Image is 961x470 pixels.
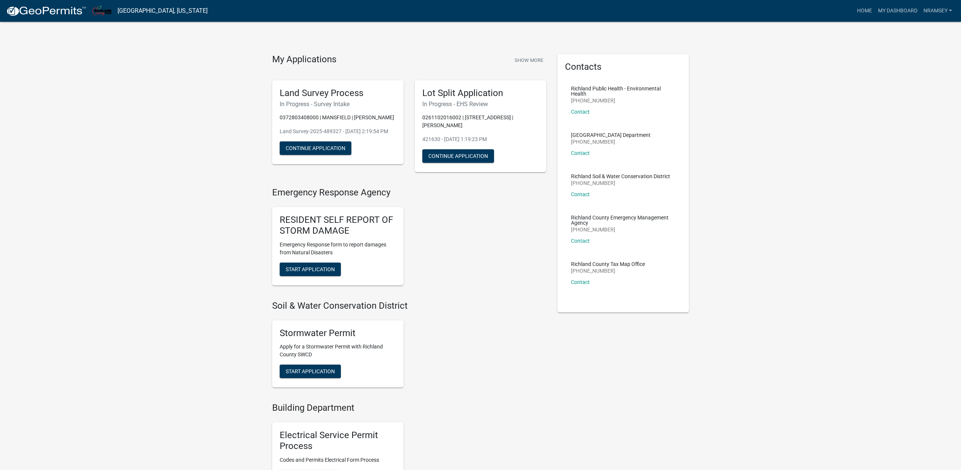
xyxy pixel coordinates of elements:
[280,365,341,378] button: Start Application
[422,135,539,143] p: 421630 - [DATE] 1:19:23 PM
[280,101,396,108] h6: In Progress - Survey Intake
[280,343,396,359] p: Apply for a Stormwater Permit with Richland County SWCD
[280,88,396,99] h5: Land Survey Process
[571,174,670,179] p: Richland Soil & Water Conservation District
[854,4,875,18] a: Home
[875,4,920,18] a: My Dashboard
[571,268,645,273] p: [PHONE_NUMBER]
[571,261,645,267] p: Richland County Tax Map Office
[280,141,351,155] button: Continue Application
[117,5,208,17] a: [GEOGRAPHIC_DATA], [US_STATE]
[280,263,341,276] button: Start Application
[272,187,546,198] h4: Emergency Response Agency
[920,4,955,18] a: nramsey
[272,54,336,65] h4: My Applications
[571,180,670,186] p: [PHONE_NUMBER]
[280,430,396,452] h5: Electrical Service Permit Process
[571,238,590,244] a: Contact
[422,149,494,163] button: Continue Application
[512,54,546,66] button: Show More
[92,6,111,16] img: Richland County, Ohio
[286,266,335,272] span: Start Application
[280,215,396,236] h5: RESIDENT SELF REPORT OF STORM DAMAGE
[280,456,396,464] p: Codes and Permits Electrical Form Process
[280,128,396,135] p: Land Survey-2025-489327 - [DATE] 2:19:54 PM
[571,98,675,103] p: [PHONE_NUMBER]
[571,150,590,156] a: Contact
[280,114,396,122] p: 0372803408000 | MANSFIELD | [PERSON_NAME]
[286,368,335,374] span: Start Application
[272,402,546,413] h4: Building Department
[272,300,546,311] h4: Soil & Water Conservation District
[571,132,651,138] p: [GEOGRAPHIC_DATA] Department
[571,139,651,144] p: [PHONE_NUMBER]
[571,109,590,115] a: Contact
[280,328,396,339] h5: Stormwater Permit
[422,114,539,129] p: 0261102016002 | [STREET_ADDRESS] | [PERSON_NAME]
[571,227,675,232] p: [PHONE_NUMBER]
[422,88,539,99] h5: Lot Split Application
[571,86,675,96] p: Richland Public Health - Environmental Health
[571,215,675,225] p: Richland County Emergency Management Agency
[571,191,590,197] a: Contact
[571,279,590,285] a: Contact
[422,101,539,108] h6: In Progress - EHS Review
[565,62,681,72] h5: Contacts
[280,241,396,257] p: Emergency Response form to report damages from Natural Disasters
